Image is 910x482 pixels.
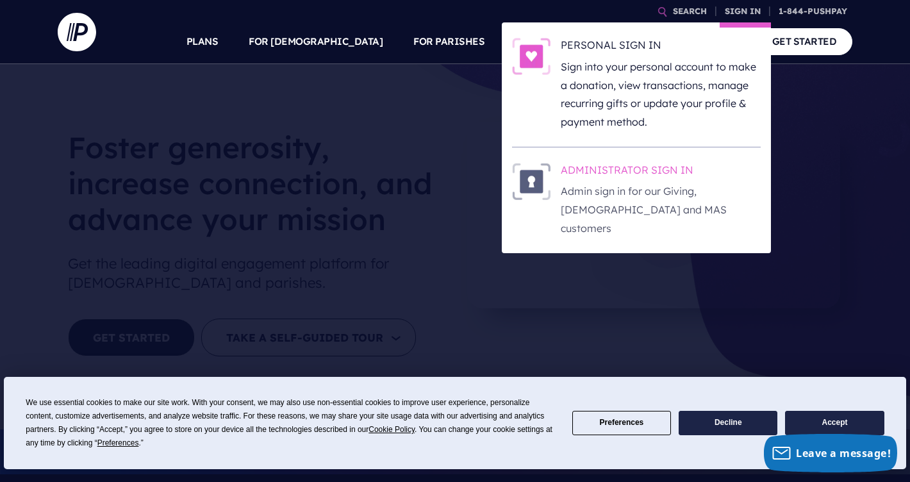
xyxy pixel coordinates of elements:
[186,19,219,64] a: PLANS
[413,19,484,64] a: FOR PARISHES
[561,163,761,182] h6: ADMINISTRATOR SIGN IN
[368,425,415,434] span: Cookie Policy
[679,411,777,436] button: Decline
[756,28,853,54] a: GET STARTED
[561,58,761,131] p: Sign into your personal account to make a donation, view transactions, manage recurring gifts or ...
[515,19,572,64] a: SOLUTIONS
[512,163,761,238] a: ADMINISTRATOR SIGN IN - Illustration ADMINISTRATOR SIGN IN Admin sign in for our Giving, [DEMOGRA...
[512,38,550,75] img: PERSONAL SIGN IN - Illustration
[561,182,761,237] p: Admin sign in for our Giving, [DEMOGRAPHIC_DATA] and MAS customers
[26,396,556,450] div: We use essential cookies to make our site work. With your consent, we may also use non-essential ...
[796,446,891,460] span: Leave a message!
[572,411,671,436] button: Preferences
[4,377,906,469] div: Cookie Consent Prompt
[561,38,761,57] h6: PERSONAL SIGN IN
[249,19,383,64] a: FOR [DEMOGRAPHIC_DATA]
[512,163,550,200] img: ADMINISTRATOR SIGN IN - Illustration
[97,438,139,447] span: Preferences
[512,38,761,131] a: PERSONAL SIGN IN - Illustration PERSONAL SIGN IN Sign into your personal account to make a donati...
[603,19,648,64] a: EXPLORE
[678,19,725,64] a: COMPANY
[785,411,884,436] button: Accept
[764,434,897,472] button: Leave a message!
